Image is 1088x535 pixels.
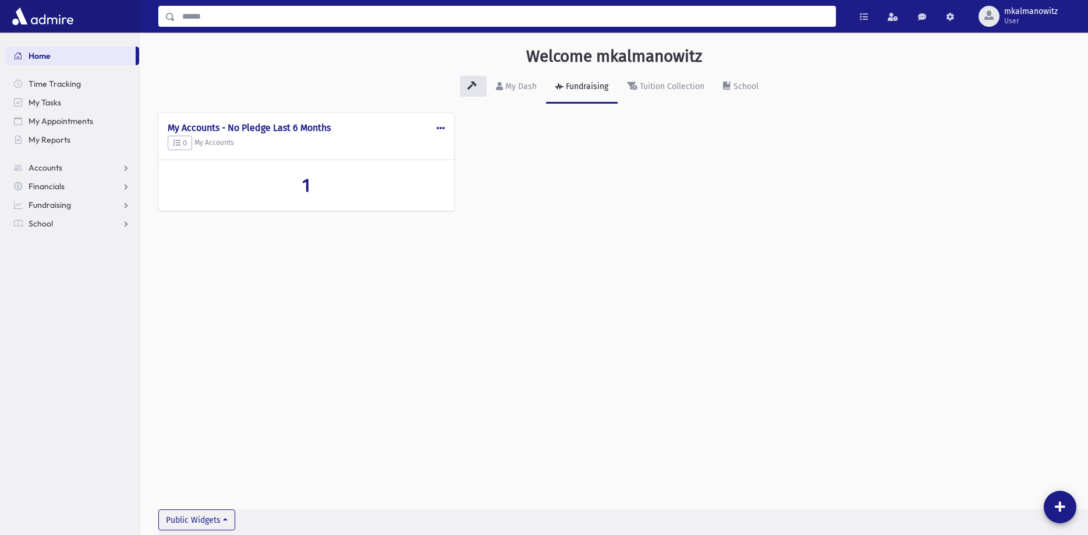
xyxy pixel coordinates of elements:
[618,71,714,104] a: Tuition Collection
[546,71,618,104] a: Fundraising
[29,218,53,229] span: School
[168,174,445,196] a: 1
[564,82,608,91] div: Fundraising
[302,174,310,196] span: 1
[5,177,139,196] a: Financials
[1004,7,1058,16] span: mkalmanowitz
[1004,16,1058,26] span: User
[158,509,235,530] button: Public Widgets
[5,214,139,233] a: School
[29,51,51,61] span: Home
[29,200,71,210] span: Fundraising
[5,93,139,112] a: My Tasks
[175,6,835,27] input: Search
[5,75,139,93] a: Time Tracking
[29,134,70,145] span: My Reports
[731,82,759,91] div: School
[637,82,704,91] div: Tuition Collection
[173,139,187,147] span: 0
[29,116,93,126] span: My Appointments
[5,130,139,149] a: My Reports
[168,136,445,151] h5: My Accounts
[5,196,139,214] a: Fundraising
[487,71,546,104] a: My Dash
[29,79,81,89] span: Time Tracking
[5,47,136,65] a: Home
[168,136,192,151] button: 0
[29,181,65,192] span: Financials
[503,82,537,91] div: My Dash
[168,122,445,133] h4: My Accounts - No Pledge Last 6 Months
[29,162,62,173] span: Accounts
[29,97,61,108] span: My Tasks
[5,158,139,177] a: Accounts
[526,47,702,66] h3: Welcome mkalmanowitz
[9,5,76,28] img: AdmirePro
[714,71,768,104] a: School
[5,112,139,130] a: My Appointments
